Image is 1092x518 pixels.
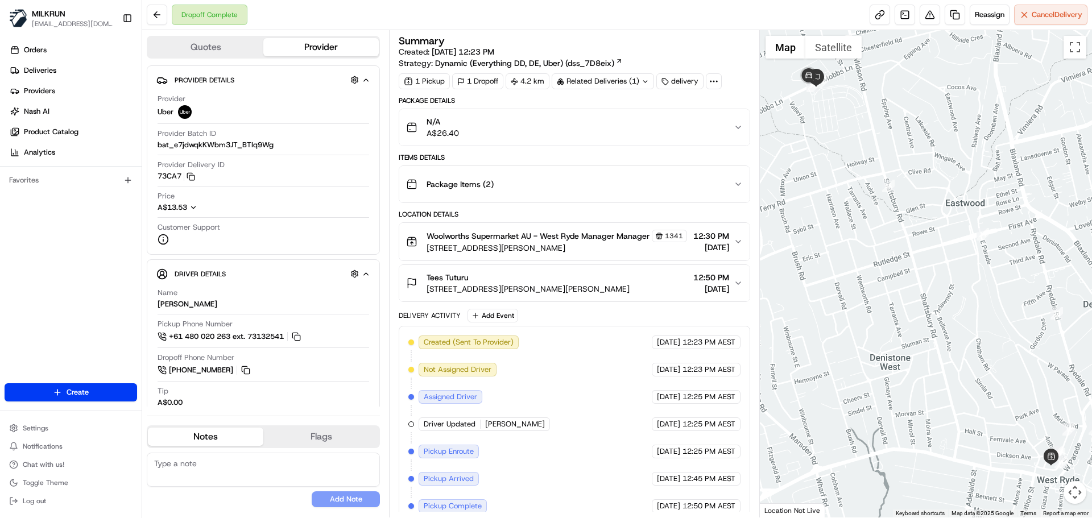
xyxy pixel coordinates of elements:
a: Terms (opens in new tab) [1020,510,1036,516]
button: [EMAIL_ADDRESS][DOMAIN_NAME] [32,19,113,28]
a: Report a map error [1043,510,1089,516]
span: Driver Updated [424,419,475,429]
button: Woolworths Supermarket AU - West Ryde Manager Manager1341[STREET_ADDRESS][PERSON_NAME]12:30 PM[DATE] [399,223,749,260]
span: Toggle Theme [23,478,68,487]
span: Deliveries [24,65,56,76]
span: Chat with us! [23,460,64,469]
span: N/A [427,116,459,127]
img: Google [763,503,800,517]
span: [PHONE_NUMBER] [169,365,233,375]
div: A$0.00 [158,397,183,408]
span: [PERSON_NAME] [485,419,545,429]
button: A$13.53 [158,202,258,213]
button: Toggle Theme [5,475,137,491]
span: Customer Support [158,222,220,233]
span: 1341 [665,231,683,241]
div: Items Details [399,153,750,162]
button: Provider [263,38,379,56]
span: 12:45 PM AEST [682,474,735,484]
a: Providers [5,82,142,100]
img: MILKRUN [9,9,27,27]
span: Created (Sent To Provider) [424,337,514,347]
span: Dynamic (Everything DD, DE, Uber) (dss_7D8eix) [435,57,614,69]
div: 11 [1054,456,1067,469]
button: Package Items (2) [399,166,749,202]
span: Price [158,191,175,201]
div: Package Details [399,96,750,105]
span: [STREET_ADDRESS][PERSON_NAME][PERSON_NAME] [427,283,630,295]
div: 10 [1050,446,1063,459]
span: 12:25 PM AEST [682,392,735,402]
span: Pickup Phone Number [158,319,233,329]
button: Reassign [970,5,1010,25]
span: 12:23 PM AEST [682,337,735,347]
button: MILKRUN [32,8,65,19]
span: [DATE] [657,364,680,375]
span: Uber [158,107,173,117]
div: Favorites [5,171,137,189]
button: MILKRUNMILKRUN[EMAIL_ADDRESS][DOMAIN_NAME] [5,5,118,32]
div: [PERSON_NAME] [158,299,217,309]
div: 1 Pickup [399,73,450,89]
span: Create [67,387,89,397]
span: Assigned Driver [424,392,477,402]
span: bat_e7jdwqkKWbm3JT_BTIq9Wg [158,140,274,150]
button: Create [5,383,137,401]
div: Location Details [399,210,750,219]
div: 12 [1062,423,1075,436]
button: Driver Details [156,264,370,283]
span: [DATE] [693,283,729,295]
span: Not Assigned Driver [424,364,491,375]
h3: Summary [399,36,445,46]
div: Strategy: [399,57,623,69]
span: Orders [24,45,47,55]
a: Orders [5,41,142,59]
div: 13 [1050,307,1063,320]
div: 14 [977,228,989,241]
span: Driver Details [175,270,226,279]
span: 12:50 PM AEST [682,501,735,511]
span: Analytics [24,147,55,158]
span: Pickup Arrived [424,474,474,484]
button: +61 480 020 263 ext. 73132541 [158,330,303,343]
span: 12:25 PM AEST [682,446,735,457]
a: Open this area in Google Maps (opens a new window) [763,503,800,517]
span: Woolworths Supermarket AU - West Ryde Manager Manager [427,230,650,242]
span: Provider Batch ID [158,129,216,139]
span: Provider Details [175,76,234,85]
span: Settings [23,424,48,433]
button: Provider Details [156,71,370,89]
span: A$26.40 [427,127,459,139]
button: Tees Tuturu[STREET_ADDRESS][PERSON_NAME][PERSON_NAME]12:50 PM[DATE] [399,265,749,301]
button: Quotes [148,38,263,56]
button: Log out [5,493,137,509]
div: Location Not Live [760,503,825,517]
a: [PHONE_NUMBER] [158,364,252,376]
button: Show satellite imagery [805,36,862,59]
span: Reassign [975,10,1004,20]
span: Cancel Delivery [1032,10,1082,20]
span: [DATE] [657,474,680,484]
span: A$13.53 [158,202,187,212]
span: Package Items ( 2 ) [427,179,494,190]
button: Settings [5,420,137,436]
span: [STREET_ADDRESS][PERSON_NAME] [427,242,687,254]
span: Map data ©2025 Google [952,510,1014,516]
span: [DATE] [693,242,729,253]
span: Providers [24,86,55,96]
span: Created: [399,46,494,57]
span: Tees Tuturu [427,272,469,283]
div: Related Deliveries (1) [552,73,654,89]
div: 1 Dropoff [452,73,503,89]
span: Notifications [23,442,63,451]
button: Notes [148,428,263,446]
span: Provider [158,94,185,104]
div: 17 [806,80,819,92]
a: Product Catalog [5,123,142,141]
span: [DATE] [657,337,680,347]
div: Delivery Activity [399,311,461,320]
div: 9 [1051,447,1064,460]
button: Map camera controls [1064,481,1086,504]
button: Add Event [468,309,518,322]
